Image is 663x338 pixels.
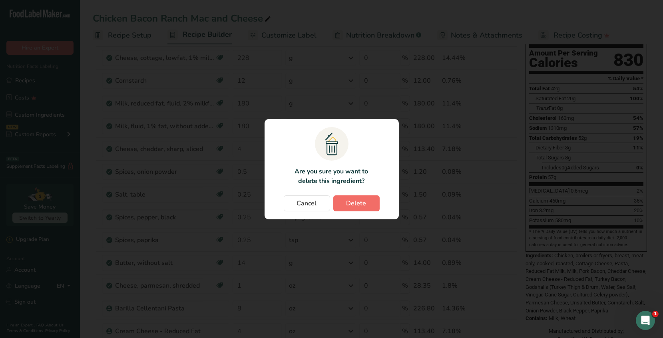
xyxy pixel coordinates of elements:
[652,311,659,317] span: 1
[290,167,373,186] p: Are you sure you want to delete this ingredient?
[297,199,317,208] span: Cancel
[333,195,380,211] button: Delete
[284,195,330,211] button: Cancel
[636,311,655,330] iframe: Intercom live chat
[346,199,366,208] span: Delete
